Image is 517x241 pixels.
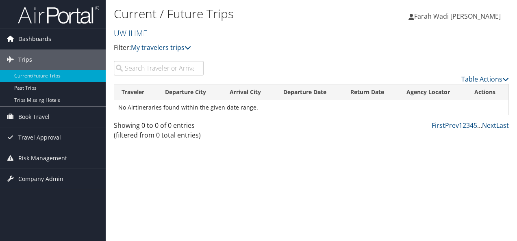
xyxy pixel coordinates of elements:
[408,4,509,28] a: Farah Wadi [PERSON_NAME]
[482,121,496,130] a: Next
[114,100,508,115] td: No Airtineraries found within the given date range.
[399,84,467,100] th: Agency Locator: activate to sort column ascending
[114,28,150,39] a: UW IHME
[496,121,509,130] a: Last
[114,120,204,144] div: Showing 0 to 0 of 0 entries (filtered from 0 total entries)
[18,127,61,148] span: Travel Approval
[114,5,377,22] h1: Current / Future Trips
[114,84,158,100] th: Traveler: activate to sort column ascending
[466,121,470,130] a: 3
[414,12,501,21] span: Farah Wadi [PERSON_NAME]
[470,121,474,130] a: 4
[477,121,482,130] span: …
[114,43,377,53] p: Filter:
[445,121,459,130] a: Prev
[432,121,445,130] a: First
[474,121,477,130] a: 5
[131,43,191,52] a: My travelers trips
[222,84,276,100] th: Arrival City: activate to sort column ascending
[461,75,509,84] a: Table Actions
[114,61,204,75] input: Search Traveler or Arrival City
[18,107,50,127] span: Book Travel
[467,84,508,100] th: Actions
[463,121,466,130] a: 2
[18,5,99,24] img: airportal-logo.png
[18,169,63,189] span: Company Admin
[18,29,51,49] span: Dashboards
[343,84,399,100] th: Return Date: activate to sort column ascending
[276,84,343,100] th: Departure Date: activate to sort column descending
[18,49,32,70] span: Trips
[18,148,67,168] span: Risk Management
[158,84,222,100] th: Departure City: activate to sort column ascending
[459,121,463,130] a: 1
